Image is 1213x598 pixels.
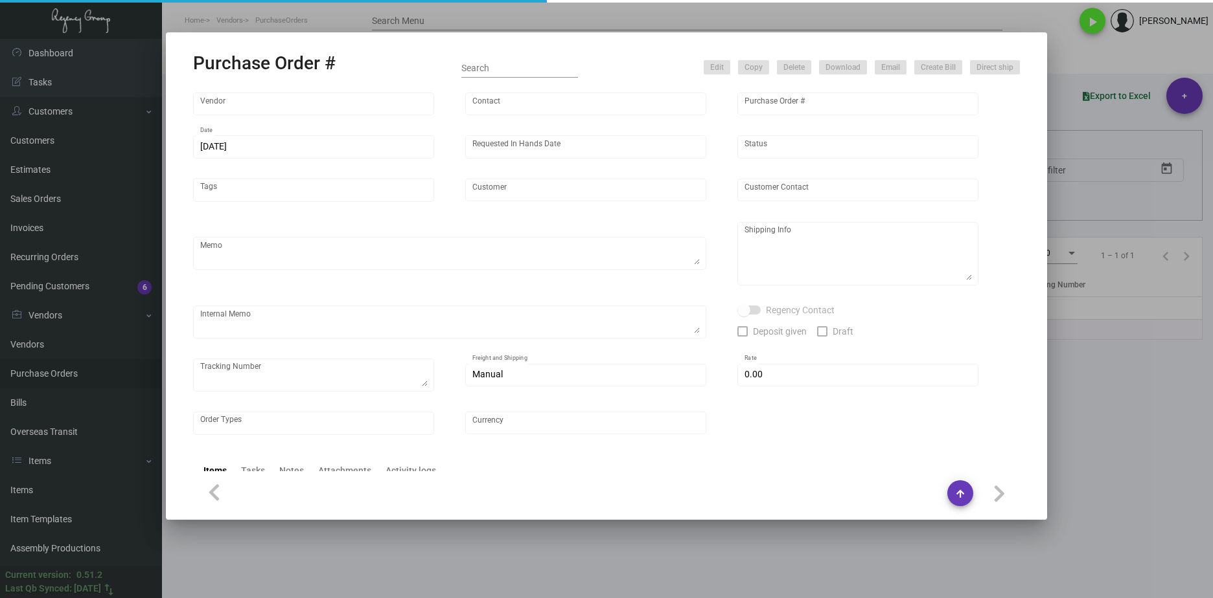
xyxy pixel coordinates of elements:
[241,464,265,478] div: Tasks
[777,60,811,74] button: Delete
[783,62,805,73] span: Delete
[704,60,730,74] button: Edit
[386,464,436,478] div: Activity logs
[710,62,724,73] span: Edit
[766,302,835,318] span: Regency Contact
[318,464,371,478] div: Attachments
[753,324,807,339] span: Deposit given
[745,62,763,73] span: Copy
[193,52,336,74] h2: Purchase Order #
[881,62,900,73] span: Email
[833,324,853,339] span: Draft
[819,60,867,74] button: Download
[738,60,769,74] button: Copy
[914,60,962,74] button: Create Bill
[921,62,956,73] span: Create Bill
[875,60,907,74] button: Email
[203,464,227,478] div: Items
[976,62,1013,73] span: Direct ship
[76,568,102,582] div: 0.51.2
[970,60,1020,74] button: Direct ship
[5,582,101,595] div: Last Qb Synced: [DATE]
[472,369,503,379] span: Manual
[279,464,304,478] div: Notes
[5,568,71,582] div: Current version:
[826,62,861,73] span: Download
